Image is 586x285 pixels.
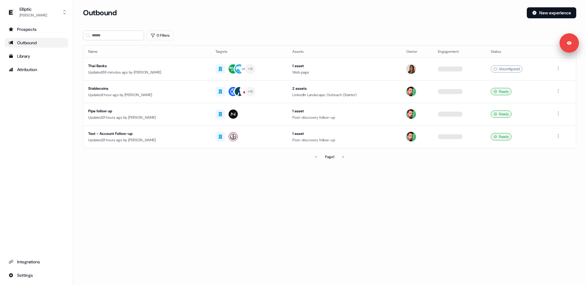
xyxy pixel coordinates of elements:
[9,67,64,73] div: Attribution
[248,66,253,72] div: + 15
[88,69,206,75] div: Updated 59 minutes ago by [PERSON_NAME]
[88,63,206,69] div: Thai Banks
[83,45,211,58] th: Name
[88,108,206,114] div: Pipe follow up
[401,45,433,58] th: Owner
[9,26,64,32] div: Prospects
[292,85,396,92] div: 2 assets
[9,53,64,59] div: Library
[20,6,47,12] div: Elliptic
[20,12,47,18] div: [PERSON_NAME]
[88,92,206,98] div: Updated 1 hour ago by [PERSON_NAME]
[292,114,396,121] div: Post-discovery follow-up
[5,24,68,34] a: Go to prospects
[292,92,396,98] div: LinkedIn Landscape, Outreach (Starter)
[406,87,416,96] img: Phill
[88,114,206,121] div: Updated 21 hours ago by [PERSON_NAME]
[433,45,486,58] th: Engagement
[491,65,523,73] div: Unconfigured
[5,270,68,280] a: Go to integrations
[211,45,288,58] th: Targets
[292,131,396,137] div: 1 asset
[5,257,68,267] a: Go to integrations
[9,259,64,265] div: Integrations
[491,110,512,118] div: Ready
[88,85,206,92] div: Stablecoins
[5,5,68,20] button: Elliptic[PERSON_NAME]
[9,272,64,278] div: Settings
[5,65,68,74] a: Go to attribution
[325,154,334,160] div: Page 1
[146,31,174,40] button: 0 Filters
[406,132,416,142] img: Phill
[88,131,206,137] div: Test - Account Follow-up
[9,40,64,46] div: Outbound
[292,137,396,143] div: Post-discovery follow-up
[88,137,206,143] div: Updated 21 hours ago by [PERSON_NAME]
[292,69,396,75] div: Web page
[248,89,253,94] div: + 16
[288,45,401,58] th: Assets
[406,109,416,119] img: Phill
[406,64,416,74] img: Pouyeh
[83,8,117,17] h3: Outbound
[527,7,576,18] button: New experience
[292,63,396,69] div: 1 asset
[5,38,68,48] a: Go to outbound experience
[486,45,550,58] th: Status
[491,88,512,95] div: Ready
[292,108,396,114] div: 1 asset
[5,51,68,61] a: Go to templates
[491,133,512,140] div: Ready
